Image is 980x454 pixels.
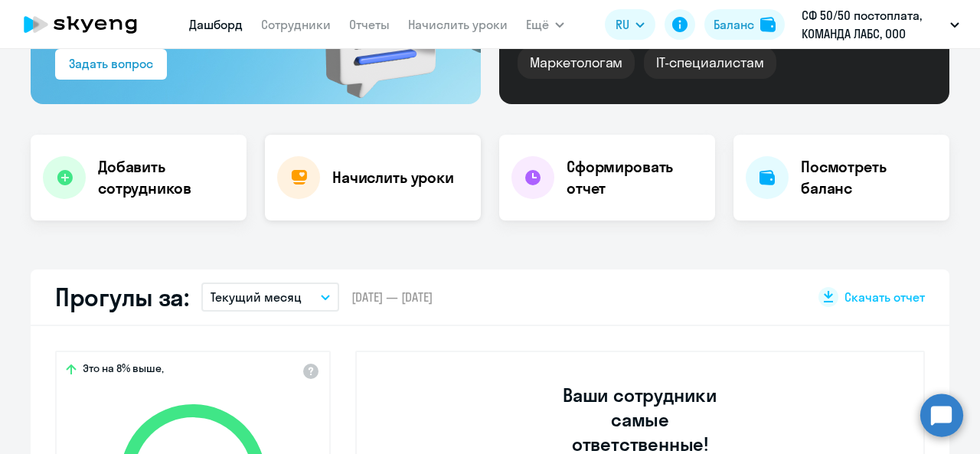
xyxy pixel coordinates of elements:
div: Маркетологам [518,47,635,79]
p: Текущий месяц [211,288,302,306]
div: Задать вопрос [69,54,153,73]
a: Сотрудники [261,17,331,32]
a: Отчеты [349,17,390,32]
span: Ещё [526,15,549,34]
button: Задать вопрос [55,49,167,80]
p: СФ 50/50 постоплата, КОМАНДА ЛАБС, ООО [802,6,944,43]
button: Ещё [526,9,564,40]
h4: Начислить уроки [332,167,454,188]
span: Это на 8% выше, [83,361,164,380]
div: IT-специалистам [644,47,776,79]
span: RU [616,15,629,34]
div: Баланс [714,15,754,34]
span: Скачать отчет [844,289,925,305]
button: Балансbalance [704,9,785,40]
h4: Сформировать отчет [567,156,703,199]
h2: Прогулы за: [55,282,189,312]
span: [DATE] — [DATE] [351,289,433,305]
a: Дашборд [189,17,243,32]
h4: Добавить сотрудников [98,156,234,199]
img: balance [760,17,776,32]
button: RU [605,9,655,40]
button: СФ 50/50 постоплата, КОМАНДА ЛАБС, ООО [794,6,967,43]
button: Текущий месяц [201,283,339,312]
h4: Посмотреть баланс [801,156,937,199]
a: Начислить уроки [408,17,508,32]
